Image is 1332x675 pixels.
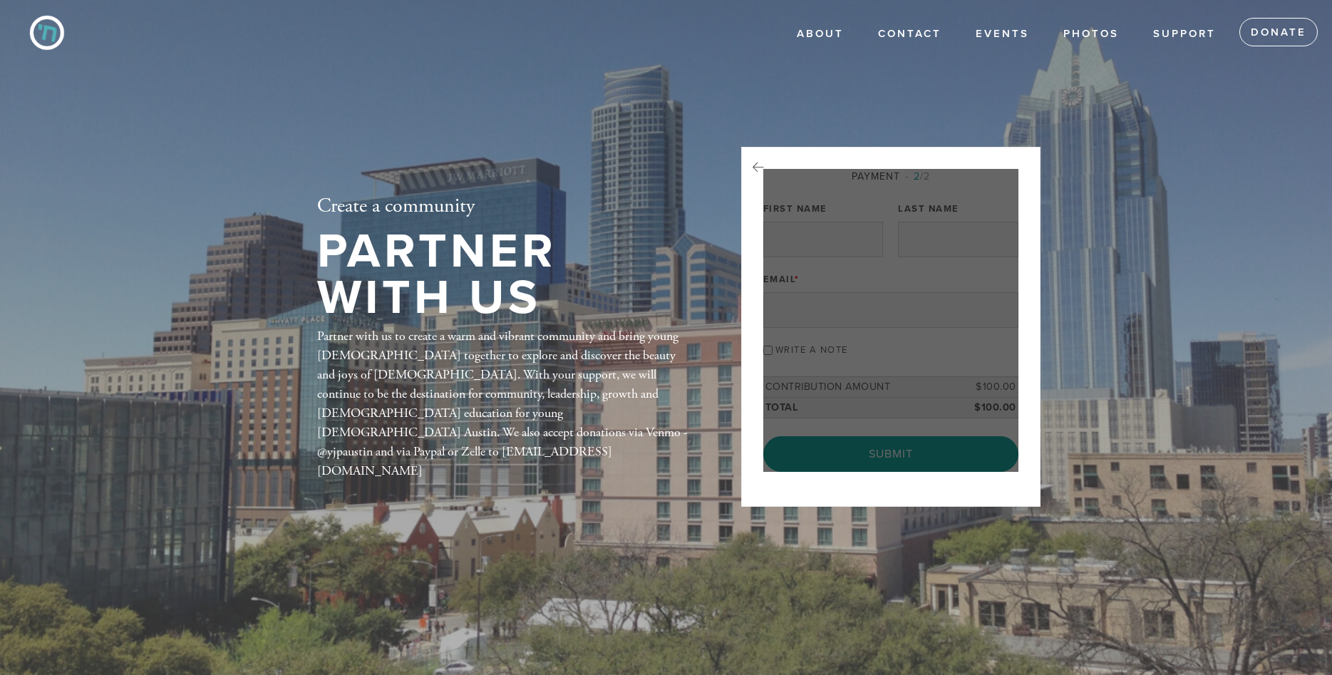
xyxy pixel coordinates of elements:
a: Support [1142,21,1227,48]
h2: Create a community [317,195,695,219]
div: Partner with us to create a warm and vibrant community and bring young [DEMOGRAPHIC_DATA] togethe... [317,326,695,480]
a: Contact [867,21,952,48]
a: Donate [1239,18,1318,46]
a: Events [965,21,1040,48]
img: CYP%20Icon-02.png [21,7,73,58]
a: Photos [1053,21,1130,48]
h1: Partner with Us [317,229,695,321]
a: About [786,21,855,48]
